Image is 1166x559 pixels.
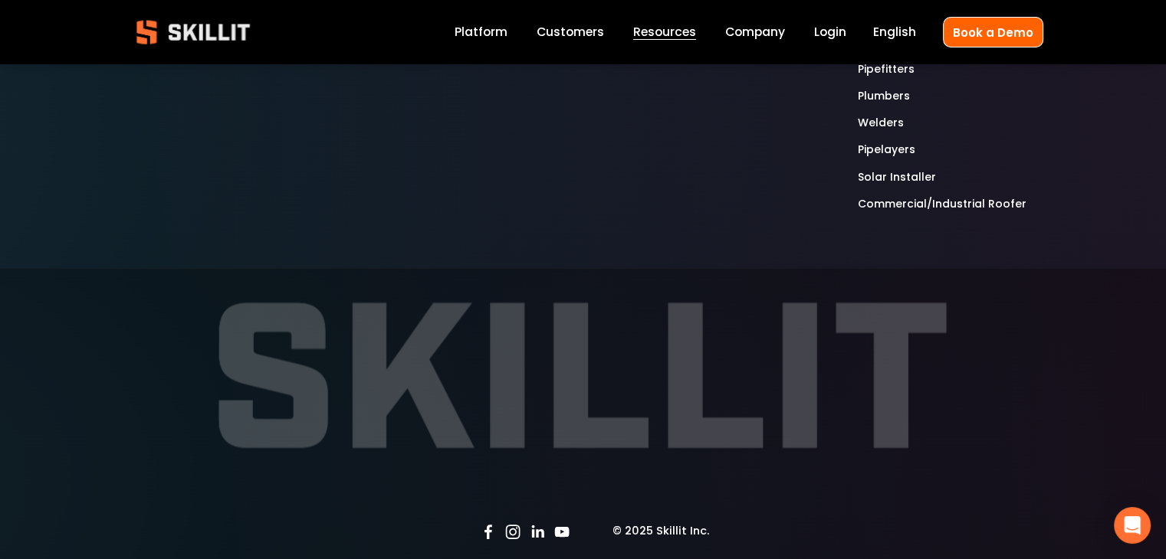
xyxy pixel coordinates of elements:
a: Pipelayers [858,141,915,159]
a: folder dropdown [633,22,696,43]
div: Open Intercom Messenger [1114,507,1151,544]
p: © 2025 Skillit Inc. [587,521,734,539]
img: Skillit [123,9,263,55]
a: Heavy Equipment Operators [858,7,1017,25]
a: YouTube [554,524,570,539]
a: Solar Installer [858,168,936,185]
a: Instagram [505,524,521,539]
a: Welders [858,114,904,132]
a: Plumbers [858,87,910,105]
span: Resources [633,23,696,41]
a: Facebook [481,524,496,539]
a: Company [725,22,785,43]
a: Commercial/Industrial Roofer [858,195,1026,212]
a: Book a Demo [943,17,1043,47]
div: language picker [873,22,916,43]
a: Pipefitters [858,60,915,78]
span: English [873,23,916,41]
a: Login [814,22,846,43]
a: Customers [537,22,604,43]
a: LinkedIn [530,524,545,539]
a: Platform [455,22,507,43]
